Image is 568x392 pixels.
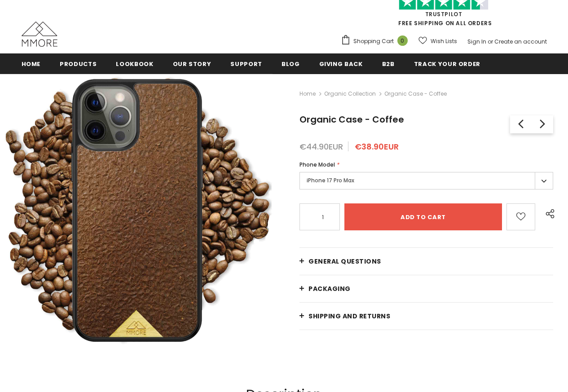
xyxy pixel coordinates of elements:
span: Organic Case - Coffee [384,88,447,99]
a: Sign In [467,38,486,45]
img: MMORE Cases [22,22,57,47]
span: Shopping Cart [353,37,394,46]
a: Home [22,53,41,74]
a: Our Story [173,53,211,74]
span: Blog [282,60,300,68]
a: Products [60,53,97,74]
a: Home [299,88,316,99]
a: Wish Lists [418,33,457,49]
span: Organic Case - Coffee [299,113,404,126]
span: 0 [397,35,408,46]
span: Our Story [173,60,211,68]
span: PACKAGING [308,284,351,293]
input: Add to cart [344,203,502,230]
span: Track your order [414,60,480,68]
a: Track your order [414,53,480,74]
span: B2B [382,60,395,68]
a: Shopping Cart 0 [341,35,412,48]
span: Phone Model [299,161,335,168]
a: Shipping and returns [299,303,553,330]
span: General Questions [308,257,381,266]
span: €38.90EUR [355,141,399,152]
span: Shipping and returns [308,312,390,321]
span: support [230,60,262,68]
a: support [230,53,262,74]
span: €44.90EUR [299,141,343,152]
a: Lookbook [116,53,153,74]
a: General Questions [299,248,553,275]
span: Wish Lists [431,37,457,46]
span: or [488,38,493,45]
a: Create an account [494,38,547,45]
a: Organic Collection [324,90,376,97]
span: Products [60,60,97,68]
label: iPhone 17 Pro Max [299,172,553,189]
a: B2B [382,53,395,74]
span: Lookbook [116,60,153,68]
a: Blog [282,53,300,74]
span: Home [22,60,41,68]
span: Giving back [319,60,363,68]
a: Trustpilot [425,10,462,18]
a: Giving back [319,53,363,74]
a: PACKAGING [299,275,553,302]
